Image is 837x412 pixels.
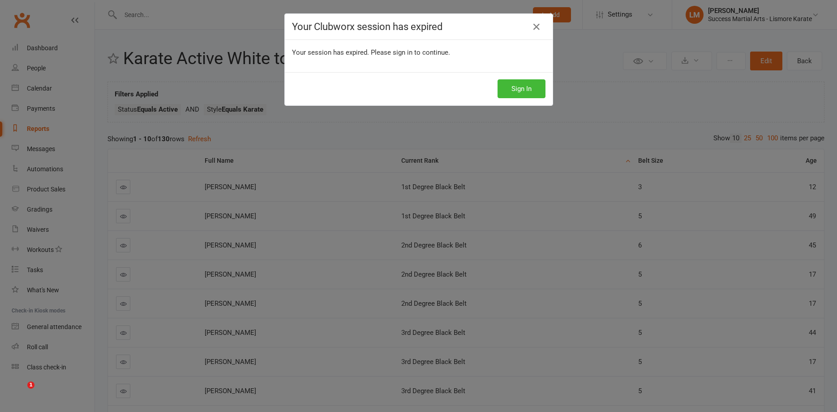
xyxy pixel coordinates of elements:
iframe: Intercom live chat [9,382,30,403]
h4: Your Clubworx session has expired [292,21,545,32]
button: Sign In [498,79,545,98]
a: Close [529,20,544,34]
span: 1 [27,382,34,389]
span: Your session has expired. Please sign in to continue. [292,48,450,56]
